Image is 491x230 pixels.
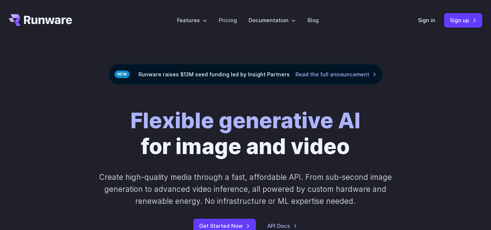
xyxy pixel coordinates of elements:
a: Blog [307,16,319,24]
p: Create high-quality media through a fast, affordable API. From sub-second image generation to adv... [94,171,397,207]
a: Sign in [418,16,435,24]
a: Read the full announcement [295,70,377,78]
h1: for image and video [130,108,361,160]
div: Runware raises $13M seed funding led by Insight Partners [108,64,383,85]
a: Sign up [444,13,482,27]
label: Features [177,16,207,24]
strong: Flexible generative AI [130,108,361,133]
label: Documentation [249,16,296,24]
a: Go to / [9,14,72,26]
a: Pricing [219,16,237,24]
a: API Docs [267,222,297,230]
